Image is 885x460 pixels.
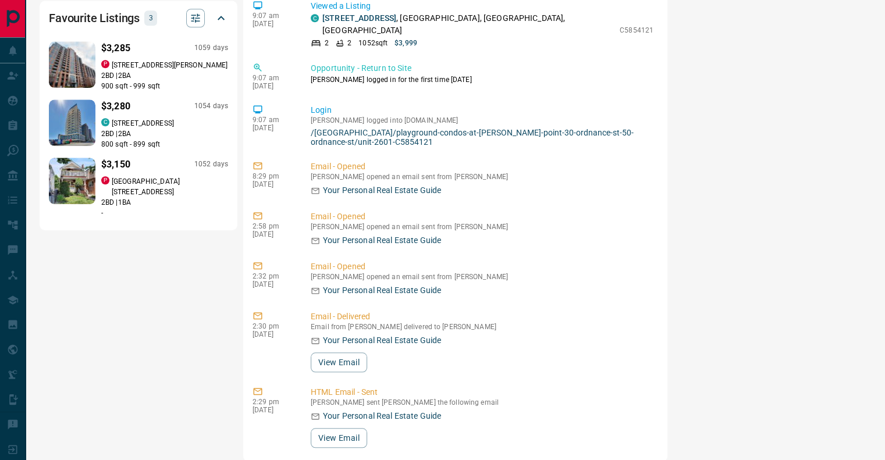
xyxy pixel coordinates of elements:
p: $3,150 [101,158,130,172]
p: 900 sqft - 999 sqft [101,81,228,91]
p: [PERSON_NAME] opened an email sent from [PERSON_NAME] [311,273,653,281]
p: $3,999 [394,38,417,48]
a: /[GEOGRAPHIC_DATA]/playground-condos-at-[PERSON_NAME]-point-30-ordnance-st-50-ordnance-st/unit-26... [311,128,653,147]
p: [DATE] [253,280,293,288]
div: condos.ca [311,14,319,22]
p: 2 [347,38,351,48]
p: 2 BD | 1 BA [101,197,228,208]
p: [PERSON_NAME] logged in for the first time [DATE] [311,74,653,85]
p: - [101,208,228,218]
div: condos.ca [101,118,109,126]
p: [STREET_ADDRESS] [112,118,174,129]
p: $3,285 [101,41,130,55]
p: [DATE] [253,82,293,90]
p: [PERSON_NAME] opened an email sent from [PERSON_NAME] [311,173,653,181]
p: [PERSON_NAME] sent [PERSON_NAME] the following email [311,398,653,406]
p: , [GEOGRAPHIC_DATA], [GEOGRAPHIC_DATA], [GEOGRAPHIC_DATA] [322,12,614,37]
p: 2:29 pm [253,398,293,406]
a: [STREET_ADDRESS] [322,13,396,23]
p: [STREET_ADDRESS][PERSON_NAME] [112,60,228,70]
img: Favourited listing [37,41,108,88]
p: [PERSON_NAME] opened an email sent from [PERSON_NAME] [311,223,653,231]
p: Email - Opened [311,261,653,273]
p: 2:32 pm [253,272,293,280]
img: Favourited listing [41,99,103,146]
p: Email - Opened [311,211,653,223]
button: View Email [311,352,367,372]
a: Favourited listing$3,2801054 dayscondos.ca[STREET_ADDRESS]2BD |2BA800 sqft - 899 sqft [49,97,228,149]
a: Favourited listing$3,2851059 daysproperty.ca[STREET_ADDRESS][PERSON_NAME]2BD |2BA900 sqft - 999 sqft [49,39,228,91]
p: Your Personal Real Estate Guide [323,234,441,247]
div: Favourite Listings3 [49,4,228,32]
p: 9:07 am [253,12,293,20]
p: 9:07 am [253,116,293,124]
p: Login [311,104,653,116]
p: Your Personal Real Estate Guide [323,284,441,297]
p: 1052 days [194,159,228,169]
p: [DATE] [253,180,293,188]
p: [DATE] [253,330,293,338]
p: [DATE] [253,20,293,28]
div: property.ca [101,176,109,184]
p: Your Personal Real Estate Guide [323,334,441,347]
p: Email - Delivered [311,311,653,323]
p: [GEOGRAPHIC_DATA][STREET_ADDRESS] [112,176,228,197]
button: View Email [311,428,367,448]
p: [DATE] [253,230,293,238]
p: 2 BD | 2 BA [101,129,228,139]
img: Favourited listing [37,158,108,204]
p: [PERSON_NAME] logged into [DOMAIN_NAME] [311,116,653,124]
p: 2:58 pm [253,222,293,230]
p: 1052 sqft [358,38,388,48]
p: [DATE] [253,124,293,132]
p: 1054 days [194,101,228,111]
p: C5854121 [620,25,653,35]
p: Email - Opened [311,161,653,173]
p: Your Personal Real Estate Guide [323,410,441,422]
p: Opportunity - Return to Site [311,62,653,74]
p: Email from [PERSON_NAME] delivered to [PERSON_NAME] [311,323,653,331]
p: 2:30 pm [253,322,293,330]
p: 1059 days [194,43,228,53]
p: 3 [148,12,154,24]
p: 2 [325,38,329,48]
p: 9:07 am [253,74,293,82]
p: $3,280 [101,99,130,113]
div: property.ca [101,60,109,68]
p: 800 sqft - 899 sqft [101,139,228,149]
p: [DATE] [253,406,293,414]
p: 8:29 pm [253,172,293,180]
h2: Favourite Listings [49,9,140,27]
a: Favourited listing$3,1501052 daysproperty.ca[GEOGRAPHIC_DATA][STREET_ADDRESS]2BD |1BA- [49,155,228,218]
p: 2 BD | 2 BA [101,70,228,81]
p: HTML Email - Sent [311,386,653,398]
p: Your Personal Real Estate Guide [323,184,441,197]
